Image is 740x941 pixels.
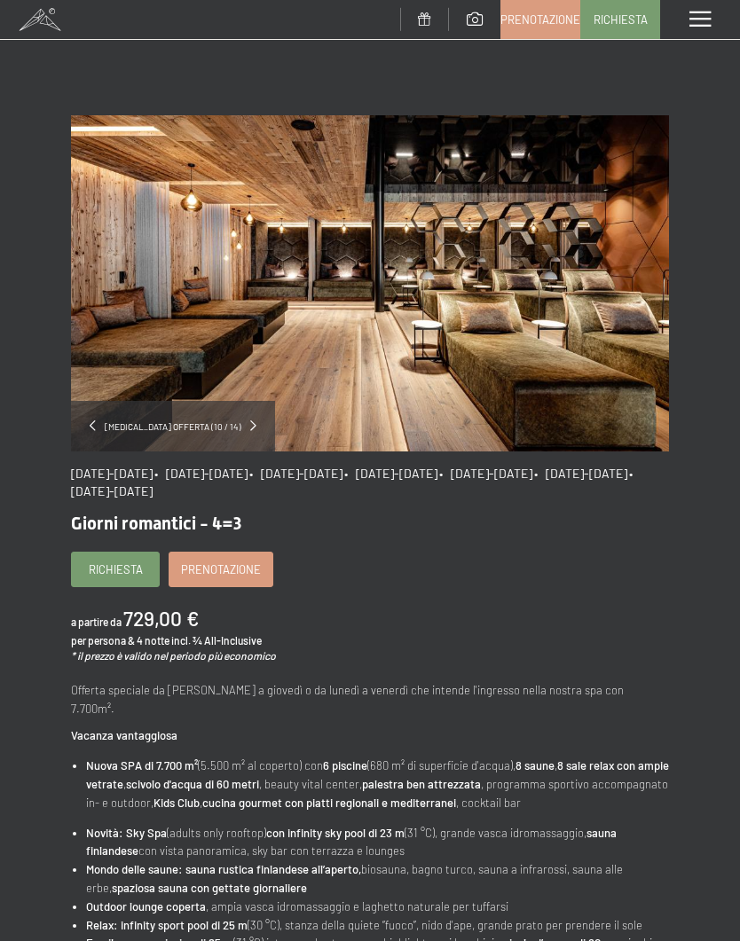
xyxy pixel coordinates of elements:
strong: Nuova SPA di 7.700 m² [86,758,198,772]
span: a partire da [71,616,122,628]
span: 4 notte [137,634,169,647]
img: Giorni romantici - 4=3 [71,115,669,451]
strong: palestra ben attrezzata [362,777,481,791]
strong: spaziosa sauna con gettate giornaliere [112,881,307,895]
strong: scivolo d'acqua di 60 metri [126,777,259,791]
span: • [DATE]-[DATE] [154,466,248,481]
span: • [DATE]-[DATE] [249,466,342,481]
span: • [DATE]-[DATE] [534,466,627,481]
strong: 8 saune [516,758,555,772]
strong: Mondo delle saune: sauna rustica finlandese all’aperto, [86,862,361,876]
em: * il prezzo è valido nel periodo più economico [71,649,276,662]
span: Richiesta [594,12,648,27]
strong: Vacanza vantaggiosa [71,728,177,742]
span: • [DATE]-[DATE] [71,466,638,498]
strong: coperta [166,899,206,914]
span: Richiesta [89,561,143,577]
span: [DATE]-[DATE] [71,466,153,481]
span: Prenotazione [500,12,580,27]
span: Giorni romantici - 4=3 [71,513,241,534]
span: Prenotazione [181,561,261,577]
span: • [DATE]-[DATE] [439,466,532,481]
span: incl. ¾ All-Inclusive [171,634,262,647]
li: (adults only rooftop) (31 °C), grande vasca idromassaggio, con vista panoramica, sky bar con terr... [86,824,669,861]
a: Richiesta [581,1,659,38]
strong: con infinity sky pool di 23 m [266,826,405,840]
li: , ampia vasca idromassaggio e laghetto naturale per tuffarsi [86,898,669,916]
a: Prenotazione [501,1,579,38]
li: (30 °C), stanza della quiete “fuoco”, nido d'ape, grande prato per prendere il sole [86,916,669,935]
a: Prenotazione [169,553,272,586]
strong: cucina gourmet con piatti regionali e mediterranei [202,796,456,810]
strong: 6 piscine [323,758,367,772]
li: biosauna, bagno turco, sauna a infrarossi, sauna alle erbe, [86,860,669,898]
strong: Relax: infinity sport pool di 25 m [86,918,248,932]
span: [MEDICAL_DATA] offerta (10 / 14) [96,420,250,433]
strong: Kids Club [154,796,200,810]
strong: Outdoor lounge [86,899,163,914]
b: 729,00 € [123,606,199,631]
span: • [DATE]-[DATE] [344,466,437,481]
p: Offerta speciale da [PERSON_NAME] a giovedì o da lunedì a venerdì che intende l'ingresso nella no... [71,681,669,718]
strong: Novità: Sky Spa [86,826,167,840]
a: Richiesta [72,553,159,586]
li: (5.500 m² al coperto) con (680 m² di superficie d'acqua), , , , beauty vital center, , programma ... [86,757,669,812]
span: per persona & [71,634,135,647]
